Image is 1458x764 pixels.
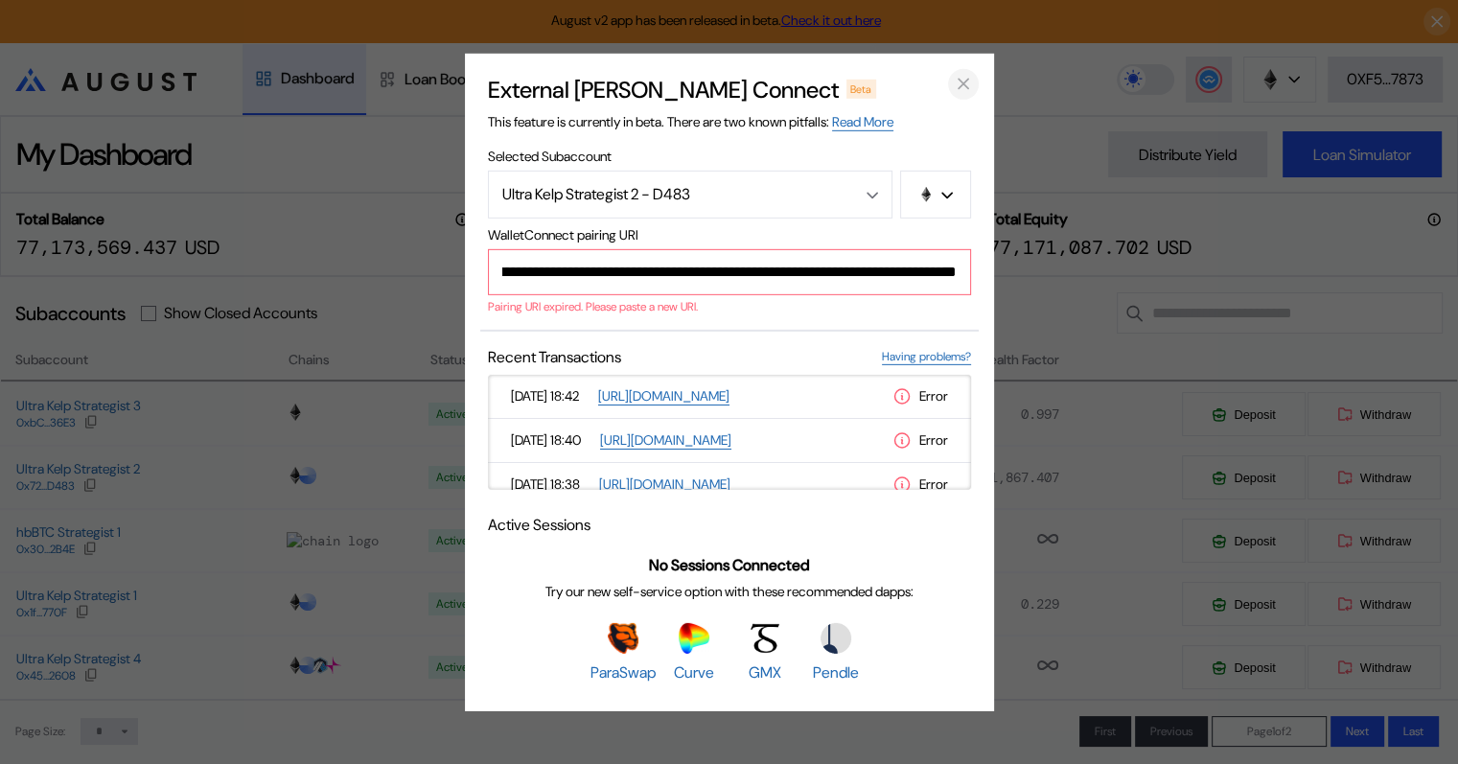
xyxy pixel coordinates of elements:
[511,387,590,405] span: [DATE] 18:42
[803,623,868,683] a: PendlePendle
[488,170,892,218] button: Open menu
[608,623,638,654] img: ParaSwap
[545,583,914,600] span: Try our new self-service option with these recommended dapps:
[488,515,590,535] span: Active Sessions
[600,431,731,450] a: [URL][DOMAIN_NAME]
[882,349,971,365] a: Having problems?
[892,430,948,451] div: Error
[892,386,948,406] div: Error
[598,387,729,405] a: [URL][DOMAIN_NAME]
[511,475,591,493] span: [DATE] 18:38
[661,623,727,683] a: CurveCurve
[750,623,780,654] img: GMX
[488,112,893,130] span: This feature is currently in beta. There are two known pitfalls:
[488,299,698,314] span: Pairing URI expired. Please paste a new URI.
[488,74,839,104] h2: External [PERSON_NAME] Connect
[679,623,709,654] img: Curve
[590,623,656,683] a: ParaSwapParaSwap
[488,147,971,164] span: Selected Subaccount
[502,184,837,204] div: Ultra Kelp Strategist 2 - D483
[832,112,893,130] a: Read More
[674,662,714,683] span: Curve
[948,68,979,99] button: close modal
[918,186,934,201] img: chain logo
[590,662,656,683] span: ParaSwap
[749,662,781,683] span: GMX
[599,475,730,494] a: [URL][DOMAIN_NAME]
[892,475,948,495] div: Error
[488,347,621,367] span: Recent Transactions
[488,225,971,243] span: WalletConnect pairing URI
[846,80,877,99] div: Beta
[900,170,971,218] button: chain logo
[813,662,859,683] span: Pendle
[649,555,810,575] span: No Sessions Connected
[511,431,592,449] span: [DATE] 18:40
[821,623,851,654] img: Pendle
[732,623,798,683] a: GMXGMX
